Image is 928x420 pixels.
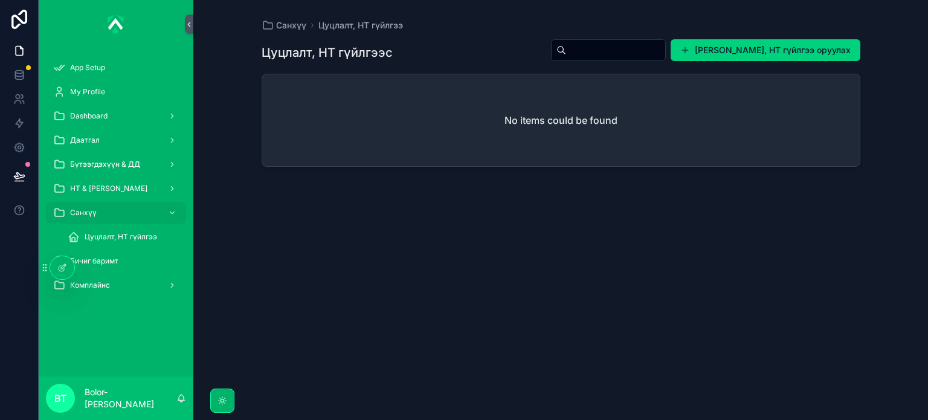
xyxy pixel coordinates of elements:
[70,280,110,290] span: Комплайнс
[70,135,100,145] span: Даатгал
[70,160,140,169] span: Бүтээгдэхүүн & ДД
[46,178,186,199] a: НТ & [PERSON_NAME]
[46,105,186,127] a: Dashboard
[46,129,186,151] a: Даатгал
[46,57,186,79] a: App Setup
[70,63,105,73] span: App Setup
[46,153,186,175] a: Бүтээгдэхүүн & ДД
[108,15,124,34] img: App logo
[39,48,193,312] div: scrollable content
[70,208,97,218] span: Санхүү
[318,19,403,31] a: Цуцлалт, НТ гүйлгээ
[46,250,186,272] a: Бичиг баримт
[70,256,118,266] span: Бичиг баримт
[85,386,176,410] p: Bolor-[PERSON_NAME]
[504,113,617,128] h2: No items could be found
[262,19,306,31] a: Санхүү
[262,44,393,61] h1: Цуцлалт, НТ гүйлгээс
[46,202,186,224] a: Санхүү
[46,274,186,296] a: Комплайнс
[671,39,860,61] button: [PERSON_NAME], НТ гүйлгээ оруулах
[276,19,306,31] span: Санхүү
[60,226,186,248] a: Цуцлалт, НТ гүйлгээ
[70,111,108,121] span: Dashboard
[85,232,157,242] span: Цуцлалт, НТ гүйлгээ
[70,87,105,97] span: My Profile
[54,391,66,405] span: BT
[70,184,147,193] span: НТ & [PERSON_NAME]
[46,81,186,103] a: My Profile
